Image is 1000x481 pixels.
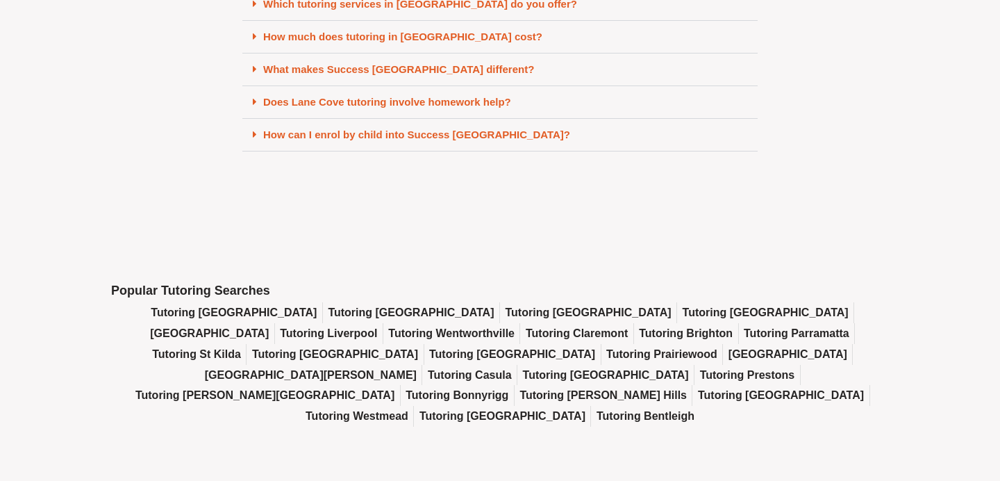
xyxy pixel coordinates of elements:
[150,323,269,344] a: [GEOGRAPHIC_DATA]
[135,385,394,406] a: Tutoring [PERSON_NAME][GEOGRAPHIC_DATA]
[597,406,694,427] a: Tutoring Bentleigh
[419,406,585,427] a: Tutoring [GEOGRAPHIC_DATA]
[280,323,377,344] a: Tutoring Liverpool
[151,302,317,323] a: Tutoring [GEOGRAPHIC_DATA]
[639,323,733,344] a: Tutoring Brighton
[762,324,1000,481] iframe: Chat Widget
[606,344,717,365] a: Tutoring Prairiewood
[406,385,508,406] a: Tutoring Bonnyrigg
[263,96,511,108] a: Does Lane Cove tutoring involve homework help?
[242,21,758,54] div: How much does tutoring in [GEOGRAPHIC_DATA] cost?
[242,119,758,152] div: How can I enrol by child into Success [GEOGRAPHIC_DATA]?
[523,365,689,386] a: Tutoring [GEOGRAPHIC_DATA]
[519,385,687,406] a: Tutoring [PERSON_NAME] Hills
[700,365,795,386] a: Tutoring Prestons
[263,31,542,42] a: How much does tutoring in [GEOGRAPHIC_DATA] cost?
[388,323,515,344] a: Tutoring Wentworthville
[205,365,417,386] a: [GEOGRAPHIC_DATA][PERSON_NAME]
[428,365,512,386] a: Tutoring Casula
[506,302,672,323] a: Tutoring [GEOGRAPHIC_DATA]
[252,344,418,365] a: Tutoring [GEOGRAPHIC_DATA]
[263,63,534,75] a: What makes Success [GEOGRAPHIC_DATA] different?
[152,344,241,365] a: Tutoring St Kilda
[306,406,408,427] a: Tutoring Westmead
[429,344,595,365] a: Tutoring [GEOGRAPHIC_DATA]
[263,129,570,140] a: How can I enrol by child into Success [GEOGRAPHIC_DATA]?
[698,385,864,406] a: Tutoring [GEOGRAPHIC_DATA]
[728,344,847,365] a: [GEOGRAPHIC_DATA]
[242,86,758,119] div: Does Lane Cove tutoring involve homework help?
[683,302,849,323] a: Tutoring [GEOGRAPHIC_DATA]
[526,323,628,344] a: Tutoring Claremont
[328,302,494,323] a: Tutoring [GEOGRAPHIC_DATA]
[744,323,849,344] a: Tutoring Parramatta
[242,54,758,86] div: What makes Success [GEOGRAPHIC_DATA] different?
[111,283,889,299] h2: Popular Tutoring Searches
